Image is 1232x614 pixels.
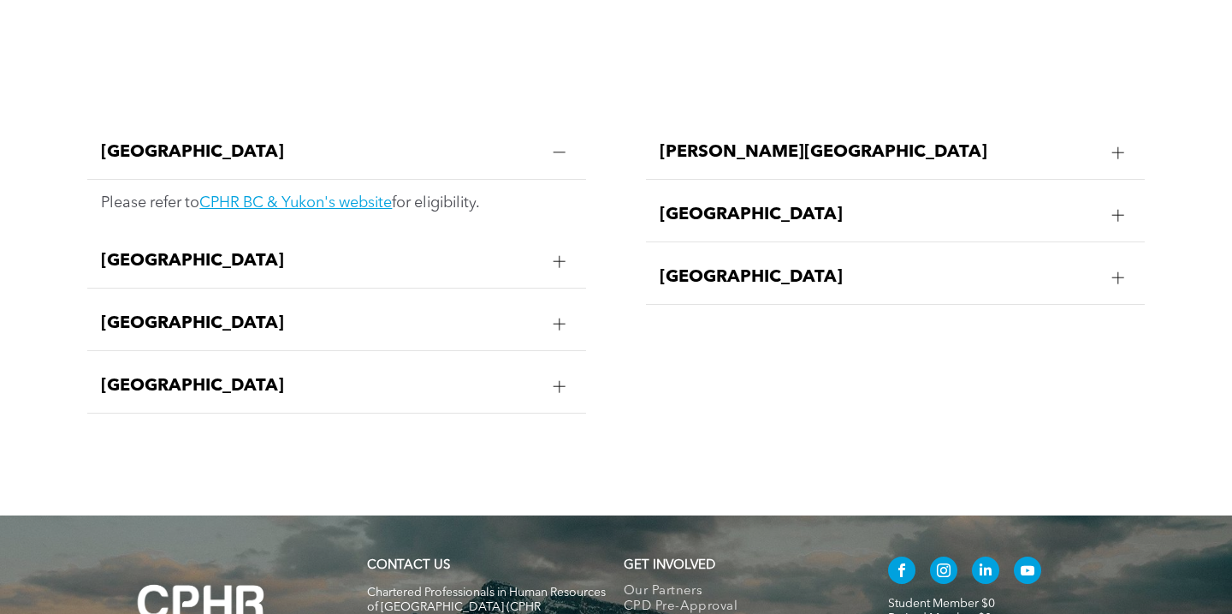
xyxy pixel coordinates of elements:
a: CONTACT US [367,559,450,572]
span: [GEOGRAPHIC_DATA] [101,251,540,271]
span: [GEOGRAPHIC_DATA] [660,267,1099,288]
span: [GEOGRAPHIC_DATA] [101,376,540,396]
a: CPHR BC & Yukon's website [199,195,392,211]
span: GET INVOLVED [624,559,715,572]
a: instagram [930,557,957,588]
a: youtube [1014,557,1041,588]
span: [PERSON_NAME][GEOGRAPHIC_DATA] [660,142,1099,163]
a: Student Member $0 [888,598,995,610]
span: [GEOGRAPHIC_DATA] [660,205,1099,225]
a: facebook [888,557,915,588]
span: [GEOGRAPHIC_DATA] [101,142,540,163]
a: linkedin [972,557,999,588]
span: [GEOGRAPHIC_DATA] [101,313,540,334]
p: Please refer to for eligibility. [101,194,572,212]
a: Our Partners [624,584,852,599]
